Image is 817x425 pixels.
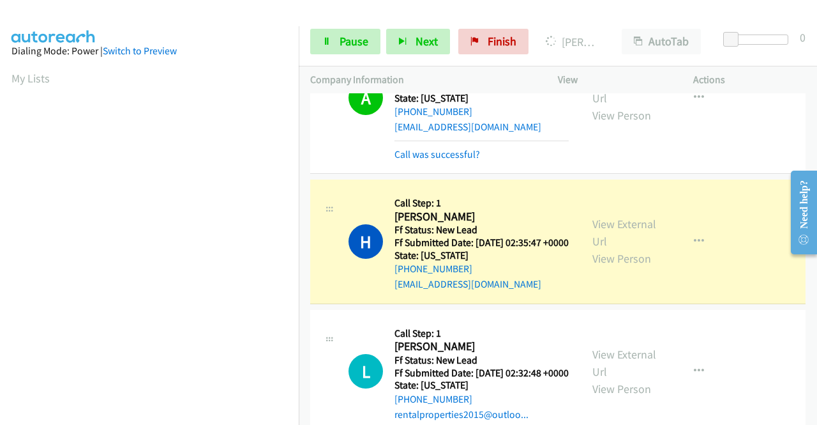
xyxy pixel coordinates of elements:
p: View [558,72,670,88]
h1: H [349,224,383,259]
h2: [PERSON_NAME] [394,210,565,224]
h5: Ff Status: New Lead [394,354,569,367]
a: [EMAIL_ADDRESS][DOMAIN_NAME] [394,121,541,133]
p: [PERSON_NAME] [546,33,599,50]
h5: State: [US_STATE] [394,379,569,392]
div: Dialing Mode: Power | [11,43,287,59]
div: 0 [800,29,806,46]
h5: Ff Submitted Date: [DATE] 02:32:48 +0000 [394,367,569,380]
h5: Ff Status: New Lead [394,224,569,236]
h1: A [349,81,383,115]
a: View External Url [592,73,656,105]
h1: L [349,354,383,389]
a: [PHONE_NUMBER] [394,393,472,405]
h5: Call Step: 1 [394,327,569,340]
a: [PHONE_NUMBER] [394,105,472,118]
span: Pause [340,34,368,49]
span: Finish [488,34,516,49]
a: [PHONE_NUMBER] [394,263,472,275]
h5: Ff Submitted Date: [DATE] 02:35:47 +0000 [394,236,569,249]
a: Pause [310,29,380,54]
a: View Person [592,251,651,266]
a: [EMAIL_ADDRESS][DOMAIN_NAME] [394,278,541,290]
a: Finish [458,29,528,54]
a: Switch to Preview [103,45,177,57]
h5: Call Step: 1 [394,197,569,210]
a: Call was successful? [394,148,480,160]
h5: State: [US_STATE] [394,92,569,105]
h2: [PERSON_NAME] [394,339,565,354]
p: Company Information [310,72,535,88]
div: The call is yet to be attempted [349,354,383,389]
button: Next [386,29,450,54]
a: My Lists [11,71,50,86]
iframe: Resource Center [781,162,817,263]
a: View Person [592,382,651,396]
a: rentalproperties2015@outloo... [394,408,528,421]
span: Next [416,34,438,49]
p: Actions [693,72,806,88]
button: AutoTab [622,29,701,54]
a: View External Url [592,217,656,249]
div: Delay between calls (in seconds) [730,35,788,45]
a: View External Url [592,347,656,379]
a: View Person [592,108,651,123]
h5: State: [US_STATE] [394,249,569,262]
